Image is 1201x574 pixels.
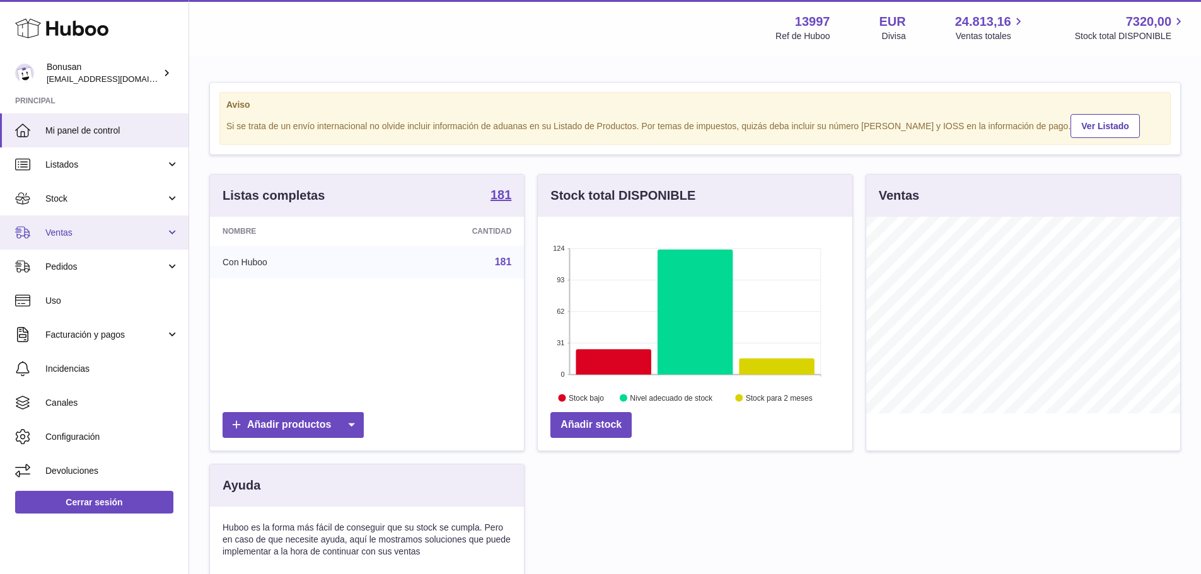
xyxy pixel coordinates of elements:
text: 0 [561,370,565,378]
strong: 13997 [795,13,830,30]
th: Nombre [210,217,373,246]
span: Ventas [45,227,166,239]
span: Devoluciones [45,465,179,477]
a: 24.813,16 Ventas totales [955,13,1026,42]
a: 181 [490,188,511,204]
span: [EMAIL_ADDRESS][DOMAIN_NAME] [47,74,185,84]
span: Incidencias [45,363,179,375]
img: internalAdmin-13997@internal.huboo.com [15,64,34,83]
span: Stock [45,193,166,205]
td: Con Huboo [210,246,373,278]
span: Stock total DISPONIBLE [1075,30,1186,42]
span: Configuración [45,431,179,443]
span: Pedidos [45,261,166,273]
text: Nivel adecuado de stock [630,394,714,403]
strong: EUR [879,13,905,30]
div: Divisa [882,30,906,42]
text: 31 [557,339,565,347]
span: Mi panel de control [45,125,179,137]
a: Cerrar sesión [15,491,173,514]
div: Bonusan [47,61,160,85]
span: Canales [45,397,179,409]
h3: Listas completas [223,187,325,204]
div: Ref de Huboo [775,30,830,42]
span: 7320,00 [1126,13,1171,30]
a: Ver Listado [1070,114,1139,138]
h3: Ventas [879,187,919,204]
strong: Aviso [226,99,1164,111]
div: Si se trata de un envío internacional no olvide incluir información de aduanas en su Listado de P... [226,112,1164,138]
span: Facturación y pagos [45,329,166,341]
text: 93 [557,276,565,284]
text: Stock para 2 meses [746,394,813,403]
text: 62 [557,307,565,315]
strong: 181 [490,188,511,201]
h3: Ayuda [223,477,260,494]
span: 24.813,16 [955,13,1011,30]
text: Stock bajo [569,394,604,403]
a: Añadir stock [550,412,632,438]
span: Uso [45,295,179,307]
a: 7320,00 Stock total DISPONIBLE [1075,13,1186,42]
p: Huboo es la forma más fácil de conseguir que su stock se cumpla. Pero en caso de que necesite ayu... [223,522,511,558]
span: Ventas totales [956,30,1026,42]
span: Listados [45,159,166,171]
text: 124 [553,244,564,252]
th: Cantidad [373,217,525,246]
a: 181 [495,256,512,267]
h3: Stock total DISPONIBLE [550,187,695,204]
a: Añadir productos [223,412,364,438]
